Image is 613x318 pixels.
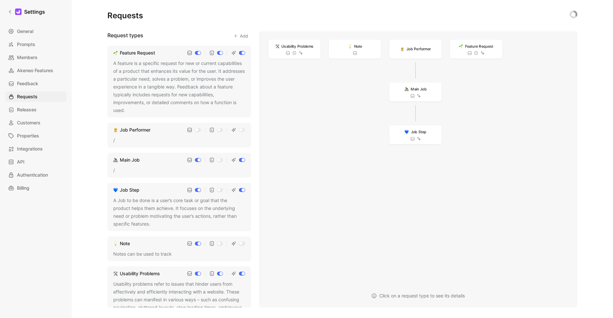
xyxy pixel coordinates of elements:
a: Requests [5,91,67,102]
a: 💙Job Step [112,186,141,194]
a: Billing [5,183,67,193]
a: 🌱Feature Request [112,49,156,57]
img: 💙 [113,188,118,192]
img: 🚴‍♂️ [113,158,118,162]
span: General [17,27,33,35]
a: 🙍Job Performer [112,126,152,134]
span: Requests [17,93,38,101]
img: 💡 [348,44,352,48]
img: 🚴‍♂️ [404,87,409,91]
img: 🌱 [459,44,463,48]
span: Prompts [17,40,35,48]
img: 🌱 [113,51,118,55]
div: Click on a request type to see its details [371,292,465,300]
a: 🛠️Usability Problems [112,270,161,278]
span: Akeneo Features [17,67,53,74]
a: 🚴‍♂️Main Job [112,156,141,164]
a: Members [5,52,67,63]
a: 💡Note [329,40,381,59]
a: Feedback [5,78,67,89]
div: Note [120,240,130,247]
a: 💡Note [112,240,131,247]
a: Akeneo Features [5,65,67,76]
div: A Job to be done is a user’s core task or goal that the product helps them achieve. It focuses on... [113,197,245,228]
img: 🙍 [113,128,118,132]
div: Notes can be used to track [113,250,245,258]
a: Properties [5,131,67,141]
span: Billing [17,184,29,192]
span: Note [354,43,362,49]
img: 💡 [113,241,118,246]
a: 🙍Job Performer [389,40,442,59]
h1: Requests [107,10,143,21]
img: 🙍 [400,47,404,51]
a: 💙Job Step [389,125,442,144]
a: Settings [5,5,48,18]
span: Members [17,54,38,61]
span: Job Performer [406,46,431,52]
div: Job Step [120,186,139,194]
a: Releases [5,104,67,115]
img: 💙 [404,130,409,134]
h3: Request types [107,31,143,40]
a: Prompts [5,39,67,50]
img: 🛠️ [275,44,279,48]
a: 🌱Feature Request [450,40,502,59]
span: Main Job [411,86,427,92]
div: A feature is a specific request for new or current capabilities of a product that enhances its va... [113,59,245,114]
a: 🚴‍♂️Main Job [389,83,442,102]
a: Integrations [5,144,67,154]
span: Releases [17,106,37,114]
span: Integrations [17,145,43,153]
div: / [113,136,245,144]
div: / [113,167,245,174]
div: Usability Problems [120,270,160,278]
span: API [17,158,24,166]
button: Add [230,31,251,40]
span: Feedback [17,80,38,87]
div: Job Performer [120,126,150,134]
a: 🛠️Usability Problems [268,40,321,59]
span: Properties [17,132,39,140]
span: Feature Request [465,43,493,49]
a: API [5,157,67,167]
span: Usability Problems [281,43,313,49]
span: Customers [17,119,40,127]
a: General [5,26,67,37]
img: 🛠️ [113,271,118,276]
h1: Settings [24,8,45,16]
a: Customers [5,118,67,128]
a: Authentication [5,170,67,180]
span: Job Step [411,129,427,135]
div: Main Job [120,156,140,164]
span: Authentication [17,171,48,179]
div: Feature Request [120,49,155,57]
